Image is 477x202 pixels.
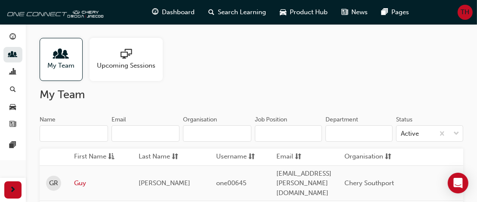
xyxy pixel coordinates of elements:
[183,125,251,142] input: Organisation
[139,152,186,162] button: Last Namesorting-icon
[276,152,324,162] button: Emailsorting-icon
[396,115,412,124] div: Status
[48,61,75,71] span: My Team
[344,179,394,187] span: Chery Southport
[385,152,391,162] span: sorting-icon
[49,178,58,188] span: GR
[139,152,170,162] span: Last Name
[255,125,322,142] input: Job Position
[325,125,393,142] input: Department
[10,68,16,76] span: chart-icon
[121,49,132,61] span: sessionType_ONLINE_URL-icon
[40,125,108,142] input: Name
[216,152,247,162] span: Username
[10,34,16,41] span: guage-icon
[74,178,126,188] a: Guy
[295,152,301,162] span: sorting-icon
[216,179,246,187] span: one00645
[74,152,121,162] button: First Nameasc-icon
[255,115,287,124] div: Job Position
[325,115,358,124] div: Department
[401,129,419,139] div: Active
[152,7,158,18] span: guage-icon
[276,170,331,197] span: [EMAIL_ADDRESS][PERSON_NAME][DOMAIN_NAME]
[201,3,273,21] a: search-iconSearch Learning
[208,7,214,18] span: search-icon
[10,142,16,149] span: pages-icon
[461,7,470,17] span: TH
[40,38,90,81] a: My Team
[4,3,103,21] img: oneconnect
[248,152,255,162] span: sorting-icon
[90,38,170,81] a: Upcoming Sessions
[335,3,375,21] a: news-iconNews
[40,88,463,102] h2: My Team
[375,3,416,21] a: pages-iconPages
[341,7,348,18] span: news-icon
[10,86,16,94] span: search-icon
[97,61,155,71] span: Upcoming Sessions
[344,152,383,162] span: Organisation
[10,103,16,111] span: car-icon
[344,152,392,162] button: Organisationsorting-icon
[10,121,16,129] span: news-icon
[112,125,180,142] input: Email
[10,51,16,59] span: people-icon
[458,5,473,20] button: TH
[448,173,468,193] div: Open Intercom Messenger
[139,179,190,187] span: [PERSON_NAME]
[145,3,201,21] a: guage-iconDashboard
[351,7,368,17] span: News
[216,152,263,162] button: Usernamesorting-icon
[453,128,459,140] span: down-icon
[391,7,409,17] span: Pages
[218,7,266,17] span: Search Learning
[381,7,388,18] span: pages-icon
[56,49,67,61] span: people-icon
[112,115,126,124] div: Email
[290,7,328,17] span: Product Hub
[40,115,56,124] div: Name
[276,152,293,162] span: Email
[10,185,16,196] span: next-icon
[280,7,286,18] span: car-icon
[108,152,115,162] span: asc-icon
[273,3,335,21] a: car-iconProduct Hub
[74,152,106,162] span: First Name
[162,7,195,17] span: Dashboard
[183,115,217,124] div: Organisation
[172,152,178,162] span: sorting-icon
